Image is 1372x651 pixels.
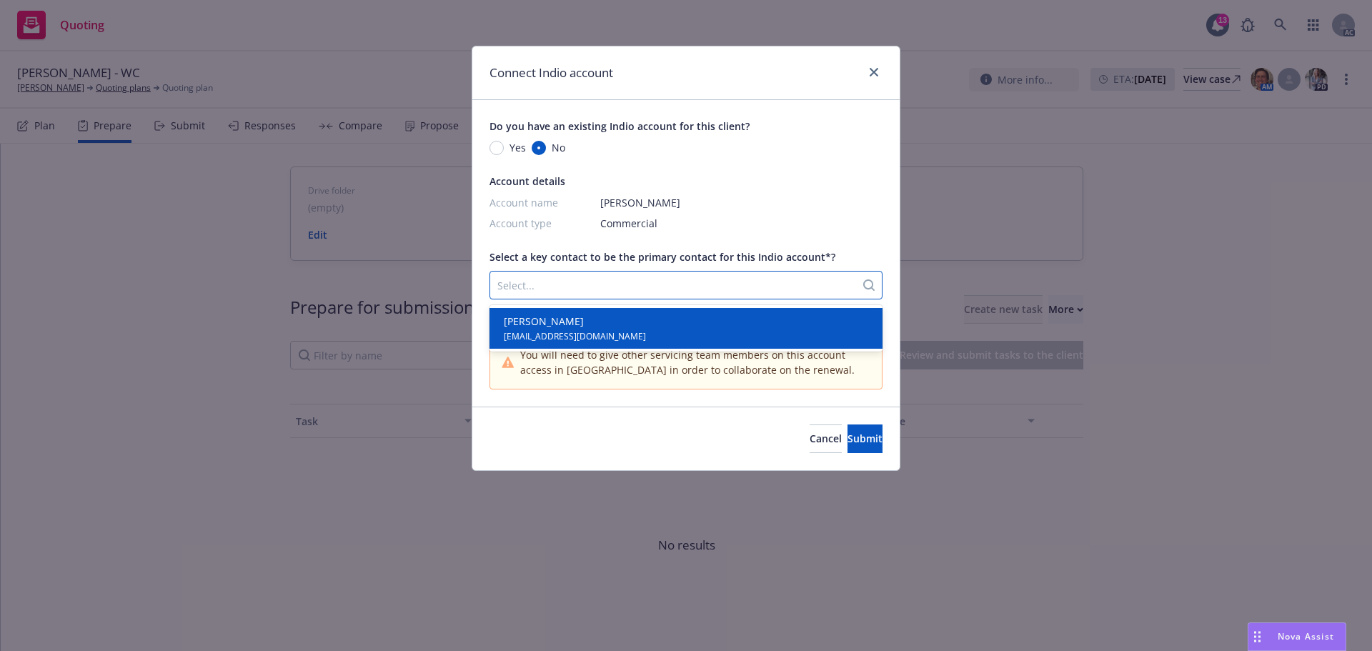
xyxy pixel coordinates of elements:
span: Select a key contact to be the primary contact for this Indio account*? [489,250,835,264]
h1: Connect Indio account [489,64,613,82]
span: No [552,140,565,155]
span: [PERSON_NAME] [600,195,680,210]
button: Submit [847,424,883,453]
input: No [532,141,546,155]
span: Submit [847,432,883,445]
span: Account name [489,195,586,210]
span: Commercial [600,216,657,231]
span: Do you have an existing Indio account for this client? [489,119,750,133]
span: Account details [489,174,565,188]
span: [EMAIL_ADDRESS][DOMAIN_NAME] [504,329,646,342]
span: Yes [509,140,526,155]
span: Account type [489,216,586,231]
a: close [865,64,883,81]
button: Cancel [810,424,842,453]
button: Nova Assist [1248,622,1346,651]
span: Nova Assist [1278,630,1334,642]
input: Yes [489,141,504,155]
span: Cancel [810,432,842,445]
span: [PERSON_NAME] [504,314,646,329]
span: You will need to give other servicing team members on this account access in [GEOGRAPHIC_DATA] in... [520,347,870,377]
div: Drag to move [1248,623,1266,650]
